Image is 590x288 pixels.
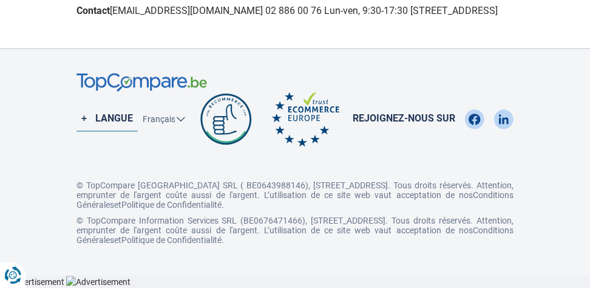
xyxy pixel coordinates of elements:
[66,276,131,288] img: Advertisement
[469,109,480,129] img: Facebook TopCompare
[353,112,455,126] span: Rejoignez-nous sur
[76,107,138,131] label: Langue
[76,190,514,210] a: Conditions Générales
[121,200,222,210] a: Politique de Confidentialité
[76,5,110,16] b: Contact
[76,73,207,92] img: TopCompare
[272,92,339,146] img: Ecommerce Europe TopCompare
[76,216,514,245] p: © TopCompare Information Services SRL (BE0676471466), [STREET_ADDRESS]. Tous droits réservés. Att...
[121,235,222,245] a: Politique de Confidentialité
[198,92,254,146] img: Be commerce TopCompare
[76,171,514,210] p: © TopCompare [GEOGRAPHIC_DATA] SRL ( BE0643988146), [STREET_ADDRESS]. Tous droits réservés. Atten...
[499,109,509,129] img: LinkedIn TopCompare
[76,225,514,245] a: Conditions Générales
